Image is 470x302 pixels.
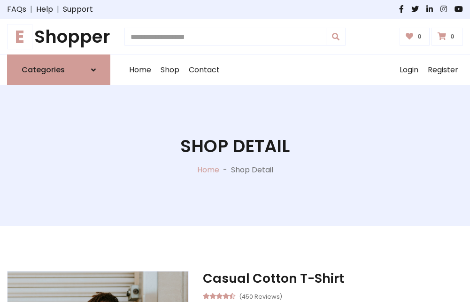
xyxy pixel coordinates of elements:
p: Shop Detail [231,164,273,176]
h1: Shop Detail [180,136,290,156]
a: Shop [156,55,184,85]
h6: Categories [22,65,65,74]
a: Login [395,55,423,85]
span: 0 [448,32,457,41]
a: 0 [400,28,430,46]
a: Support [63,4,93,15]
a: Register [423,55,463,85]
span: | [26,4,36,15]
a: Home [124,55,156,85]
span: 0 [415,32,424,41]
p: - [219,164,231,176]
a: EShopper [7,26,110,47]
a: Home [197,164,219,175]
a: 0 [431,28,463,46]
a: FAQs [7,4,26,15]
span: | [53,4,63,15]
a: Categories [7,54,110,85]
h1: Shopper [7,26,110,47]
span: E [7,24,32,49]
a: Help [36,4,53,15]
small: (450 Reviews) [239,290,282,302]
a: Contact [184,55,224,85]
h3: Casual Cotton T-Shirt [203,271,463,286]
